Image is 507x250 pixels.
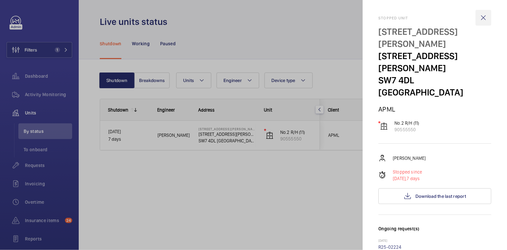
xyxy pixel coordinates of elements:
p: No.2 R/H (11) [394,120,419,126]
span: Download the last report [415,194,466,199]
p: 90555550 [394,126,419,133]
span: [DATE], [393,176,407,181]
img: elevator.svg [380,122,388,130]
a: R25-02224 [378,244,402,250]
h2: Stopped unit [378,16,491,20]
h3: Ongoing request(s) [378,225,491,239]
button: Download the last report [378,188,491,204]
p: [STREET_ADDRESS][PERSON_NAME] [378,26,491,50]
p: [STREET_ADDRESS][PERSON_NAME] [378,50,491,74]
p: Stopped since [393,169,422,175]
p: [DATE] [378,239,491,244]
p: [PERSON_NAME] [393,155,426,161]
p: APML [378,105,491,113]
p: 7 days [393,175,422,182]
p: SW7 4DL [GEOGRAPHIC_DATA] [378,74,491,98]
